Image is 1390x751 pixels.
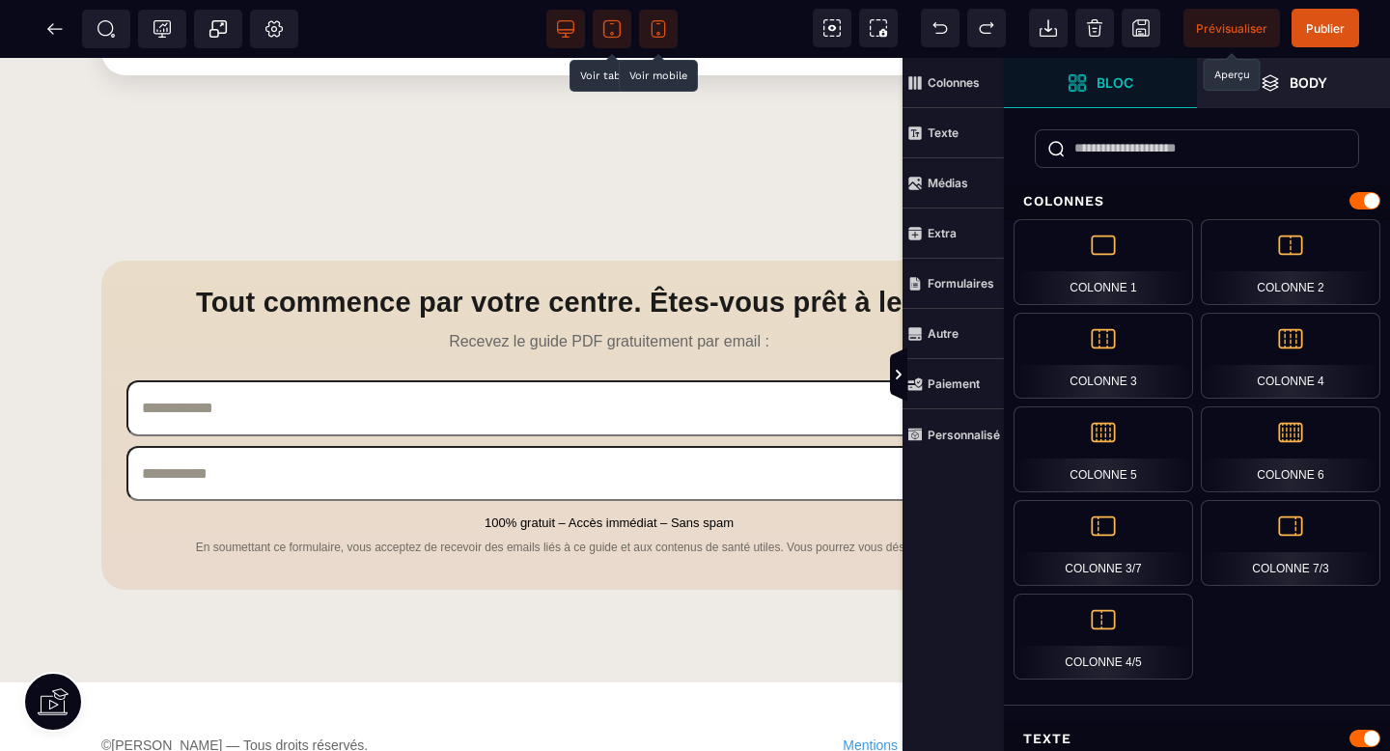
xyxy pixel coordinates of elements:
p: 100% gratuit – Accès immédiat – Sans spam [126,458,1092,473]
span: Réglages Body [264,19,284,39]
span: Enregistrer [1122,9,1160,47]
span: Prévisualiser [1196,21,1267,36]
span: Popup [208,19,228,39]
span: Tracking [153,19,172,39]
span: Enregistrer le contenu [1292,9,1359,47]
span: Voir mobile [639,10,678,48]
div: Colonne 3 [1014,313,1193,399]
span: Nettoyage [1075,9,1114,47]
span: Favicon [250,10,298,48]
span: Personnalisé [903,409,1004,459]
div: Colonne 3/7 [1014,500,1193,586]
p: En soumettant ce formulaire, vous acceptez de recevoir des emails liés à ce guide et aux contenus... [126,481,1092,499]
p: Recevez le guide PDF gratuitement par email : [126,271,1092,296]
a: Mentions légales [843,677,944,698]
span: Importer [1029,9,1068,47]
span: SEO [97,19,116,39]
div: Colonne 5 [1014,406,1193,492]
div: Colonnes [1004,183,1390,219]
strong: Médias [928,176,968,190]
span: Voir les composants [813,9,851,47]
span: Voir tablette [593,10,631,48]
span: Voir bureau [546,10,585,48]
div: Colonne 2 [1201,219,1380,305]
strong: Autre [928,326,959,341]
strong: Personnalisé [928,428,1000,442]
span: Publier [1306,21,1345,36]
span: Ouvrir les calques [1197,58,1390,108]
strong: Paiement [928,376,980,391]
span: Extra [903,209,1004,259]
span: Paiement [903,359,1004,409]
span: Ouvrir les blocs [1004,58,1197,108]
div: Colonne 4 [1201,313,1380,399]
span: Rétablir [967,9,1006,47]
strong: Texte [928,125,959,140]
strong: Extra [928,226,957,240]
div: Colonne 6 [1201,406,1380,492]
strong: Colonnes [928,75,980,90]
span: Défaire [921,9,959,47]
span: Formulaires [903,259,1004,309]
div: Colonne 4/5 [1014,594,1193,680]
div: Colonne 7/3 [1201,500,1380,586]
span: Capture d'écran [859,9,898,47]
span: Créer une alerte modale [194,10,242,48]
strong: Bloc [1097,75,1133,90]
p: © [PERSON_NAME] — Tous droits réservés. [101,677,816,698]
div: Colonne 1 [1014,219,1193,305]
a: Politique de confidentialité [959,677,1117,698]
span: Retour [36,10,74,48]
span: Médias [903,158,1004,209]
span: Afficher les vues [1004,347,1023,404]
span: Texte [903,108,1004,158]
strong: Body [1290,75,1327,90]
span: Aperçu [1183,9,1280,47]
span: Code de suivi [138,10,186,48]
span: Colonnes [903,58,1004,108]
strong: Formulaires [928,276,994,291]
h2: Tout commence par votre centre. Êtes‑vous prêt à le libérer ? [126,228,1092,262]
span: Métadata SEO [82,10,130,48]
span: Autre [903,309,1004,359]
